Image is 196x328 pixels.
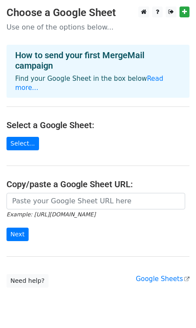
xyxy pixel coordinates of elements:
h3: Choose a Google Sheet [7,7,189,19]
h4: How to send your first MergeMail campaign [15,50,181,71]
a: Select... [7,137,39,150]
a: Read more... [15,75,163,92]
h4: Select a Google Sheet: [7,120,189,130]
p: Find your Google Sheet in the box below [15,74,181,93]
a: Google Sheets [136,275,189,283]
h4: Copy/paste a Google Sheet URL: [7,179,189,189]
input: Paste your Google Sheet URL here [7,193,185,209]
a: Need help? [7,274,49,288]
small: Example: [URL][DOMAIN_NAME] [7,211,95,218]
input: Next [7,228,29,241]
p: Use one of the options below... [7,23,189,32]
